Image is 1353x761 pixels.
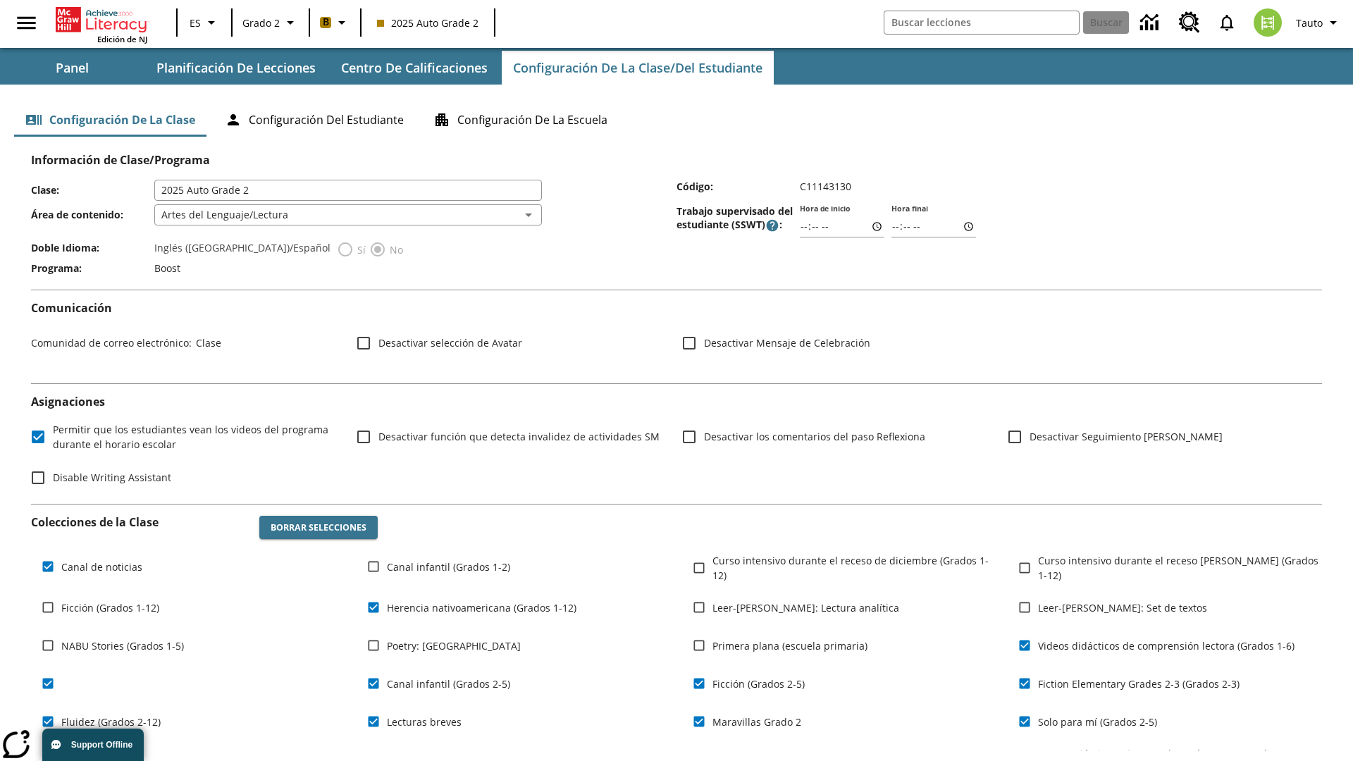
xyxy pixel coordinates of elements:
[712,638,867,653] span: Primera plana (escuela primaria)
[71,740,132,750] span: Support Offline
[31,261,154,275] span: Programa :
[42,729,144,761] button: Support Offline
[31,516,248,529] h2: Colecciones de la Clase
[1038,600,1207,615] span: Leer-[PERSON_NAME]: Set de textos
[323,13,329,31] span: B
[31,395,1322,409] h2: Asignaciones
[387,676,510,691] span: Canal infantil (Grados 2-5)
[386,242,403,257] span: No
[154,180,542,201] input: Clase
[97,34,147,44] span: Edición de NJ
[1038,638,1295,653] span: Videos didácticos de comprensión lectora (Grados 1-6)
[31,302,1322,315] h2: Comunicación
[1038,553,1322,583] span: Curso intensivo durante el receso [PERSON_NAME] (Grados 1-12)
[378,335,522,350] span: Desactivar selección de Avatar
[891,204,928,214] label: Hora final
[502,51,774,85] button: Configuración de la clase/del estudiante
[1209,4,1245,41] a: Notificaciones
[387,638,521,653] span: Poetry: [GEOGRAPHIC_DATA]
[61,559,142,574] span: Canal de noticias
[14,103,206,137] button: Configuración de la clase
[676,180,800,193] span: Código :
[387,714,462,729] span: Lecturas breves
[800,204,851,214] label: Hora de inicio
[377,16,478,30] span: 2025 Auto Grade 2
[354,242,366,257] span: Sí
[1254,8,1282,37] img: avatar image
[190,16,201,30] span: ES
[31,336,192,349] span: Comunidad de correo electrónico :
[31,505,1322,751] div: Colecciones de la Clase
[387,559,510,574] span: Canal infantil (Grados 1-2)
[712,553,996,583] span: Curso intensivo durante el receso de diciembre (Grados 1-12)
[765,218,779,233] button: El Tiempo Supervisado de Trabajo Estudiantil es el período durante el cual los estudiantes pueden...
[237,10,304,35] button: Grado: Grado 2, Elige un grado
[704,335,870,350] span: Desactivar Mensaje de Celebración
[1132,4,1170,42] a: Centro de información
[31,167,1322,278] div: Información de Clase/Programa
[61,600,159,615] span: Ficción (Grados 1-12)
[242,16,280,30] span: Grado 2
[145,51,327,85] button: Planificación de lecciones
[61,638,184,653] span: NABU Stories (Grados 1-5)
[341,60,488,76] span: Centro de calificaciones
[378,429,660,444] span: Desactivar función que detecta invalidez de actividades SM
[182,10,227,35] button: Lenguaje: ES, Selecciona un idioma
[31,241,154,254] span: Doble Idioma :
[6,2,47,44] button: Abrir el menú lateral
[14,103,1339,137] div: Configuración de la clase/del estudiante
[259,516,378,540] button: Borrar selecciones
[31,154,1322,167] h2: Información de Clase/Programa
[56,6,147,34] a: Portada
[1038,714,1157,729] span: Solo para mí (Grados 2-5)
[192,336,221,349] span: Clase
[884,11,1079,34] input: Buscar campo
[156,60,316,76] span: Planificación de lecciones
[712,676,805,691] span: Ficción (Grados 2-5)
[800,180,851,193] span: C11143130
[154,241,330,258] label: Inglés ([GEOGRAPHIC_DATA])/Español
[61,714,161,729] span: Fluidez (Grados 2-12)
[712,600,899,615] span: Leer-[PERSON_NAME]: Lectura analítica
[314,10,356,35] button: Boost El color de la clase es anaranjado claro. Cambiar el color de la clase.
[1038,676,1240,691] span: Fiction Elementary Grades 2-3 (Grados 2-3)
[56,4,147,44] div: Portada
[676,204,800,233] span: Trabajo supervisado del estudiante (SSWT) :
[1290,10,1347,35] button: Perfil/Configuración
[330,51,499,85] button: Centro de calificaciones
[1245,4,1290,41] button: Escoja un nuevo avatar
[53,470,171,485] span: Disable Writing Assistant
[53,422,334,452] span: Permitir que los estudiantes vean los videos del programa durante el horario escolar
[1030,429,1223,444] span: Desactivar Seguimiento [PERSON_NAME]
[387,600,576,615] span: Herencia nativoamericana (Grados 1-12)
[704,429,925,444] span: Desactivar los comentarios del paso Reflexiona
[31,395,1322,492] div: Asignaciones
[154,204,542,225] div: Artes del Lenguaje/Lectura
[1,51,142,85] button: Panel
[1296,16,1323,30] span: Tauto
[422,103,619,137] button: Configuración de la escuela
[712,714,801,729] span: Maravillas Grado 2
[31,302,1322,372] div: Comunicación
[513,60,762,76] span: Configuración de la clase/del estudiante
[214,103,415,137] button: Configuración del estudiante
[31,183,154,197] span: Clase :
[56,60,89,76] span: Panel
[1170,4,1209,42] a: Centro de recursos, Se abrirá en una pestaña nueva.
[154,261,180,275] span: Boost
[31,208,154,221] span: Área de contenido :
